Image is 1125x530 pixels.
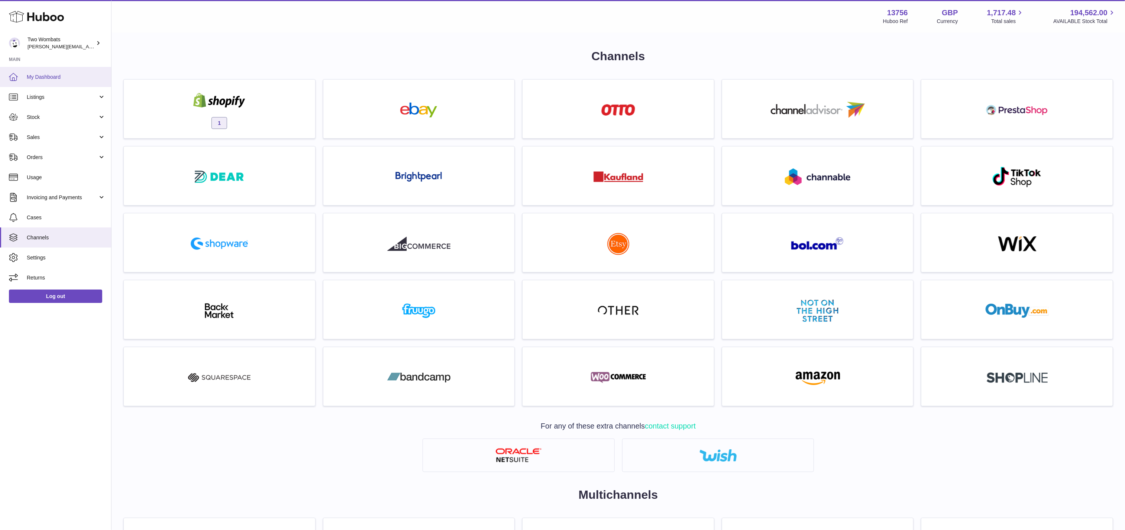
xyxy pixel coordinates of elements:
[526,83,710,135] a: roseta-otto
[699,449,737,462] img: wish
[9,290,102,303] a: Log out
[726,150,910,201] a: roseta-channable
[127,150,311,201] a: roseta-dear
[127,351,311,402] a: squarespace
[28,36,94,50] div: Two Wombats
[526,150,710,201] a: roseta-kaufland
[925,284,1109,335] a: onbuy
[27,134,98,141] span: Sales
[925,217,1109,268] a: wix
[786,370,849,385] img: amazon
[27,194,98,201] span: Invoicing and Payments
[942,8,958,18] strong: GBP
[797,300,838,322] img: notonthehighstreet
[327,217,511,268] a: roseta-bigcommerce
[28,43,149,49] span: [PERSON_NAME][EMAIL_ADDRESS][DOMAIN_NAME]
[1053,18,1116,25] span: AVAILABLE Stock Total
[27,174,106,181] span: Usage
[327,284,511,335] a: fruugo
[937,18,958,25] div: Currency
[526,284,710,335] a: other
[193,168,246,185] img: roseta-dear
[526,351,710,402] a: woocommerce
[123,48,1113,64] h1: Channels
[601,104,635,116] img: roseta-otto
[211,117,227,129] span: 1
[526,217,710,268] a: roseta-etsy
[327,351,511,402] a: bandcamp
[9,38,20,49] img: dave@twowombats.com
[991,18,1024,25] span: Total sales
[726,217,910,268] a: roseta-bol
[27,114,98,121] span: Stock
[387,370,450,385] img: bandcamp
[925,351,1109,402] a: roseta-shopline
[883,18,908,25] div: Huboo Ref
[986,103,1049,117] img: roseta-prestashop
[327,150,511,201] a: roseta-brightpearl
[127,83,311,135] a: shopify 1
[188,235,251,253] img: roseta-shopware
[495,448,542,463] img: netsuite
[785,168,850,185] img: roseta-channable
[986,236,1049,251] img: wix
[188,370,251,385] img: squarespace
[387,236,450,251] img: roseta-bigcommerce
[986,303,1049,318] img: onbuy
[387,303,450,318] img: fruugo
[598,305,639,316] img: other
[987,8,1025,25] a: 1,717.48 Total sales
[27,154,98,161] span: Orders
[645,422,696,430] a: contact support
[1053,8,1116,25] a: 194,562.00 AVAILABLE Stock Total
[992,166,1042,188] img: roseta-tiktokshop
[925,83,1109,135] a: roseta-prestashop
[327,83,511,135] a: ebay
[188,93,251,108] img: shopify
[726,351,910,402] a: amazon
[925,150,1109,201] a: roseta-tiktokshop
[27,274,106,281] span: Returns
[27,214,106,221] span: Cases
[771,102,865,118] img: roseta-channel-advisor
[791,237,844,250] img: roseta-bol
[726,284,910,335] a: notonthehighstreet
[123,487,1113,503] h2: Multichannels
[188,303,251,318] img: backmarket
[27,234,106,241] span: Channels
[1070,8,1108,18] span: 194,562.00
[607,233,630,255] img: roseta-etsy
[27,74,106,81] span: My Dashboard
[127,284,311,335] a: backmarket
[127,217,311,268] a: roseta-shopware
[395,172,442,182] img: roseta-brightpearl
[726,83,910,135] a: roseta-channel-advisor
[987,8,1016,18] span: 1,717.48
[594,171,643,182] img: roseta-kaufland
[27,94,98,101] span: Listings
[27,254,106,261] span: Settings
[887,8,908,18] strong: 13756
[541,422,696,430] span: For any of these extra channels
[587,370,650,385] img: woocommerce
[387,103,450,117] img: ebay
[987,372,1048,383] img: roseta-shopline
